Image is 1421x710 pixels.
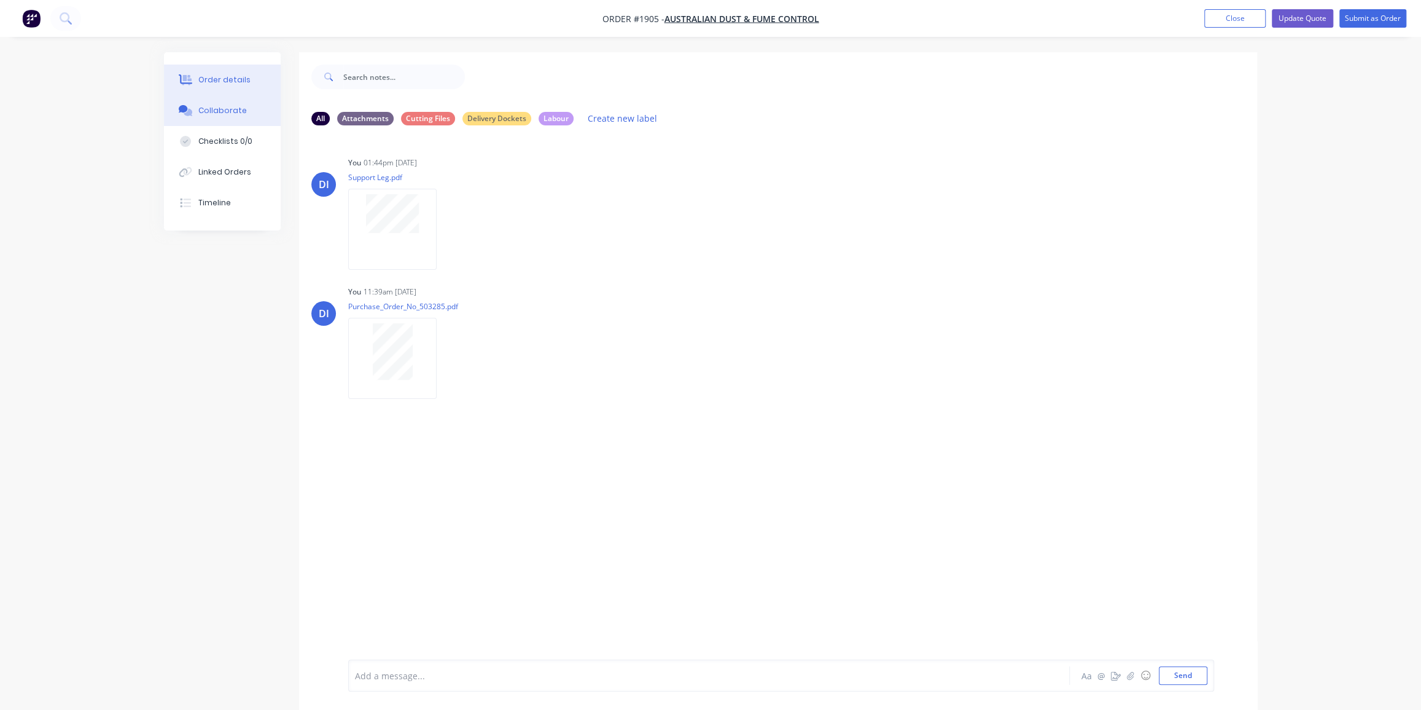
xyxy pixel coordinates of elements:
button: @ [1094,668,1108,683]
span: Order #1905 - [602,13,664,25]
div: You [348,286,361,298]
input: Search notes... [343,65,465,89]
button: ☺ [1138,668,1153,683]
button: Timeline [164,187,281,218]
div: Checklists 0/0 [198,136,252,147]
div: Labour [539,112,574,125]
div: Attachments [337,112,394,125]
div: All [311,112,330,125]
div: You [348,157,361,168]
div: 11:39am [DATE] [364,286,416,298]
p: Purchase_Order_No_503285.pdf [348,301,458,312]
div: Linked Orders [198,167,251,178]
button: Checklists 0/0 [164,126,281,157]
div: Order details [198,74,251,85]
p: Support Leg.pdf [348,172,449,183]
button: Send [1159,666,1207,685]
div: Collaborate [198,105,247,116]
button: Update Quote [1272,9,1333,28]
button: Create new label [581,110,663,127]
div: 01:44pm [DATE] [364,157,417,168]
button: Linked Orders [164,157,281,187]
button: Aa [1079,668,1094,683]
button: Submit as Order [1339,9,1406,28]
div: Timeline [198,197,231,208]
div: DI [319,306,329,321]
button: Order details [164,65,281,95]
a: Australian Dust & Fume Control [664,13,819,25]
button: Collaborate [164,95,281,126]
button: Close [1204,9,1266,28]
img: Factory [22,9,41,28]
div: Cutting Files [401,112,455,125]
div: Delivery Dockets [462,112,531,125]
div: DI [319,177,329,192]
